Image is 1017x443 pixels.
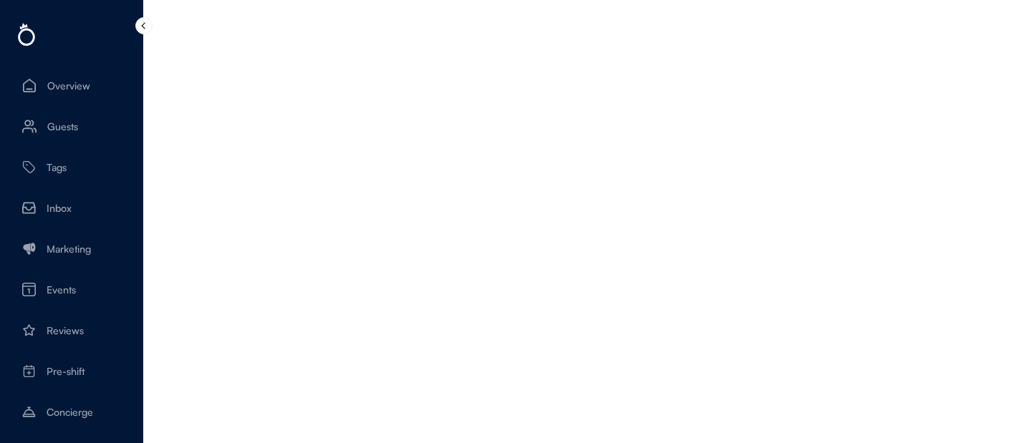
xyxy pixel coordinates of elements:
[22,323,36,337] img: star-01.svg
[47,122,78,132] div: Guests
[47,407,93,417] div: Concierge
[22,405,36,419] img: concierge-bell%201.svg
[22,120,37,133] img: Icon%20%281%29.svg
[22,364,36,378] img: calendar-plus-01%20%281%29.svg
[22,242,36,255] img: Group%201487.svg
[22,160,36,174] img: Tag%20%281%29.svg
[47,285,76,295] div: Events
[47,366,85,376] div: Pre-shift
[22,201,36,215] img: Vector%20%2813%29.svg
[22,283,36,296] img: Vector%20%283%29.svg
[47,244,91,254] div: Marketing
[22,79,37,92] img: Icon.svg
[47,81,90,91] div: Overview
[47,162,67,172] div: Tags
[47,326,84,336] div: Reviews
[11,23,42,46] img: Group%201456.svg
[47,203,72,213] div: Inbox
